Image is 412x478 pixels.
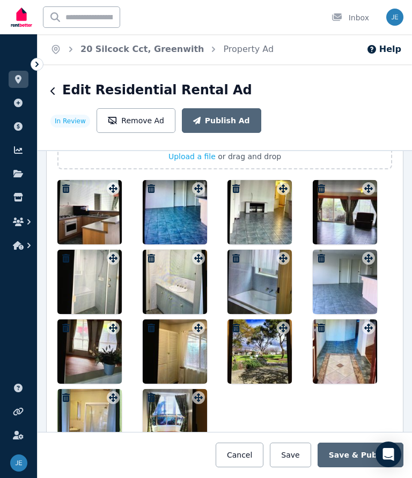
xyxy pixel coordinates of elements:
[38,34,286,64] nav: Breadcrumb
[80,44,204,54] a: 20 Silcock Cct, Greenwith
[182,108,261,133] button: Publish Ad
[168,152,216,161] span: Upload a file
[216,443,263,467] button: Cancel
[10,454,27,472] img: Joe Egyud
[376,442,401,467] div: Open Intercom Messenger
[55,117,86,125] span: In Review
[386,9,403,26] img: Joe Egyud
[332,12,369,23] div: Inbox
[168,151,281,162] button: Upload a file or drag and drop
[62,81,252,99] h1: Edit Residential Rental Ad
[218,152,281,161] span: or drag and drop
[223,44,274,54] a: Property Ad
[366,43,401,56] button: Help
[318,443,403,467] button: Save & Publish
[270,443,311,467] button: Save
[9,4,34,31] img: RentBetter
[97,108,175,133] button: Remove Ad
